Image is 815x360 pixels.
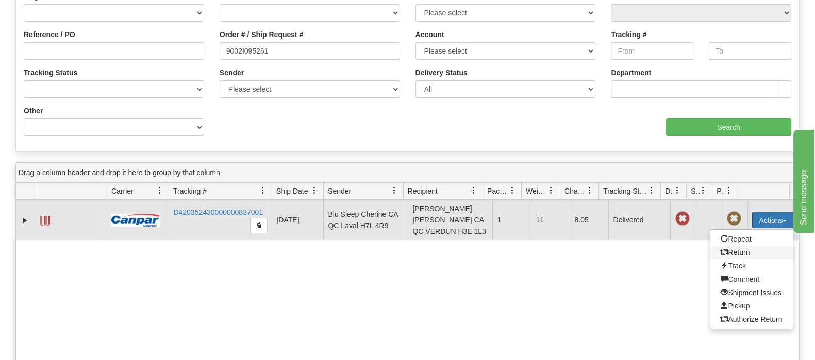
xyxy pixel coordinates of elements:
label: Other [24,106,43,116]
td: 8.05 [570,200,608,240]
span: Carrier [111,186,134,196]
div: grid grouping header [16,163,799,183]
span: Weight [526,186,547,196]
a: Charge filter column settings [581,182,598,199]
a: Tracking Status filter column settings [643,182,660,199]
label: Tracking # [611,29,646,40]
label: Account [415,29,444,40]
iframe: chat widget [791,127,814,232]
input: From [611,42,693,60]
span: Recipient [408,186,438,196]
td: Blu Sleep Cherine CA QC Laval H7L 4R9 [323,200,408,240]
button: Actions [752,212,793,228]
td: 11 [531,200,570,240]
a: Carrier filter column settings [151,182,169,199]
span: Charge [564,186,586,196]
span: Shipment Issues [691,186,700,196]
a: Authorize Return [710,313,793,326]
td: [DATE] [272,200,323,240]
a: Track [710,259,793,272]
input: Search [666,118,791,136]
label: Sender [220,67,244,78]
button: Copy to clipboard [250,218,268,233]
a: Shipment Issues filter column settings [694,182,712,199]
label: Department [611,67,651,78]
a: Recipient filter column settings [465,182,483,199]
a: Comment [710,272,793,286]
a: Tracking # filter column settings [254,182,272,199]
a: Label [40,211,50,228]
a: Shipment Issues [710,286,793,299]
span: Pickup Status [717,186,725,196]
span: Packages [487,186,509,196]
span: Delivery Status [665,186,674,196]
a: Delivery Status filter column settings [669,182,686,199]
input: To [709,42,791,60]
a: Expand [20,215,30,226]
a: Pickup Status filter column settings [720,182,738,199]
a: Pickup [710,299,793,313]
label: Reference / PO [24,29,75,40]
a: Sender filter column settings [386,182,403,199]
a: Repeat [710,232,793,246]
img: 14 - Canpar [111,214,160,227]
span: Pickup Not Assigned [726,212,741,226]
label: Order # / Ship Request # [220,29,304,40]
span: Sender [328,186,351,196]
a: Return [710,246,793,259]
span: Late [675,212,689,226]
td: 1 [492,200,531,240]
td: [PERSON_NAME] [PERSON_NAME] CA QC VERDUN H3E 1L3 [408,200,492,240]
a: Weight filter column settings [542,182,560,199]
label: Tracking Status [24,67,77,78]
td: Delivered [608,200,670,240]
span: Tracking # [173,186,207,196]
div: Send message [8,6,95,19]
label: Delivery Status [415,67,468,78]
a: D420352430000000837001 [173,208,263,216]
a: Packages filter column settings [504,182,521,199]
span: Ship Date [276,186,308,196]
span: Tracking Status [603,186,648,196]
a: Ship Date filter column settings [306,182,323,199]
